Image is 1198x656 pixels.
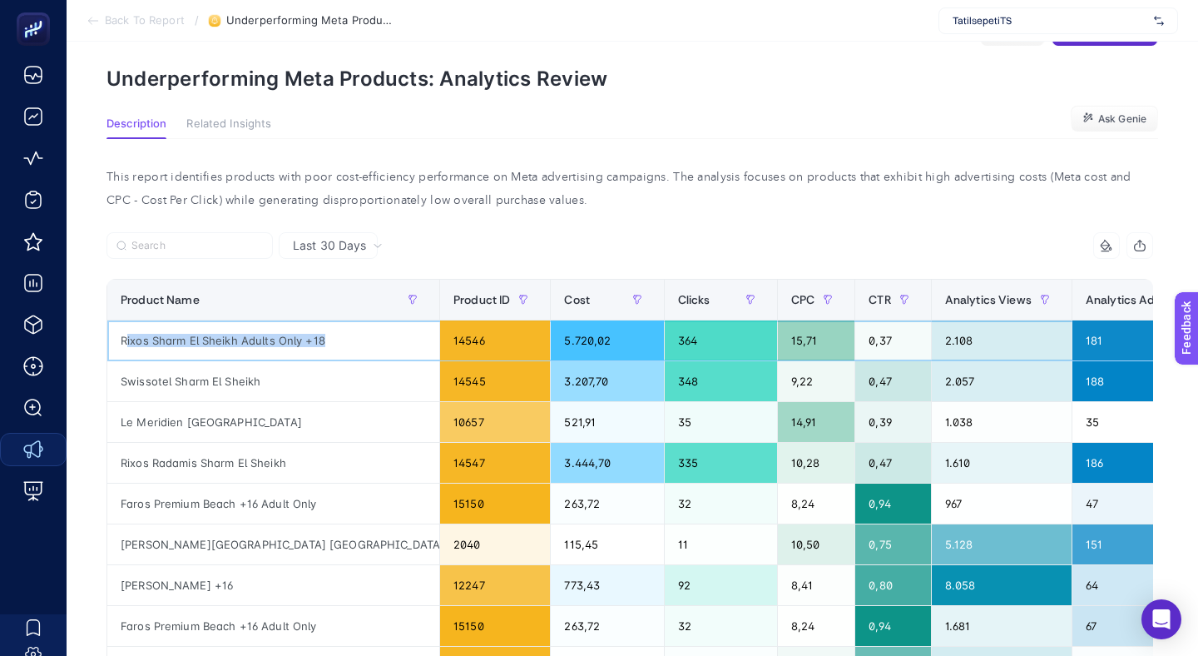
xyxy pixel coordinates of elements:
div: 8,24 [778,606,854,646]
div: Le Meridien [GEOGRAPHIC_DATA] [107,402,439,442]
span: Analytics Views [945,293,1032,306]
span: Back To Report [105,14,185,27]
div: [PERSON_NAME][GEOGRAPHIC_DATA] [GEOGRAPHIC_DATA] [107,524,439,564]
div: 1.610 [932,443,1072,483]
div: Open Intercom Messenger [1141,599,1181,639]
div: 35 [665,402,777,442]
span: Description [106,117,166,131]
div: Swissotel Sharm El Sheikh [107,361,439,401]
div: 10,50 [778,524,854,564]
span: Product ID [453,293,510,306]
div: 0,39 [855,402,930,442]
div: 0,80 [855,565,930,605]
div: 15,71 [778,321,854,360]
button: Ask Genie [1071,106,1158,132]
span: Cost [564,293,590,306]
div: Faros Premium Beach +16 Adult Only [107,606,439,646]
div: 14545 [440,361,550,401]
div: 1.681 [932,606,1072,646]
div: 8,24 [778,484,854,524]
div: 8,41 [778,565,854,605]
span: TatilsepetiTS [953,14,1147,27]
div: 14546 [440,321,550,360]
p: Underperforming Meta Products: Analytics Review [106,67,1158,91]
div: 14547 [440,443,550,483]
div: 3.444,70 [551,443,663,483]
div: 2040 [440,524,550,564]
div: 773,43 [551,565,663,605]
div: 15150 [440,484,550,524]
div: 115,45 [551,524,663,564]
span: CPC [791,293,814,306]
div: 14,91 [778,402,854,442]
div: 10,28 [778,443,854,483]
div: 11 [665,524,777,564]
div: 5.128 [932,524,1072,564]
div: 2.057 [932,361,1072,401]
span: Feedback [10,5,63,18]
div: [PERSON_NAME] +16 [107,565,439,605]
div: 12247 [440,565,550,605]
div: 0,47 [855,361,930,401]
div: This report identifies products with poor cost-efficiency performance on Meta advertising campaig... [93,166,1166,212]
input: Search [131,240,263,252]
div: 263,72 [551,484,663,524]
div: Rixos Sharm El Sheikh Adults Only +18 [107,321,439,360]
div: 0,37 [855,321,930,360]
div: 1.038 [932,402,1072,442]
span: Clicks [678,293,710,306]
span: Last 30 Days [293,237,366,254]
div: 364 [665,321,777,360]
div: 967 [932,484,1072,524]
div: 8.058 [932,565,1072,605]
div: 521,91 [551,402,663,442]
div: 263,72 [551,606,663,646]
div: 0,75 [855,524,930,564]
div: 15150 [440,606,550,646]
div: 2.108 [932,321,1072,360]
button: Related Insights [186,117,271,139]
div: Rixos Radamis Sharm El Sheikh [107,443,439,483]
div: 5.720,02 [551,321,663,360]
div: 32 [665,484,777,524]
span: Product Name [121,293,200,306]
div: 3.207,70 [551,361,663,401]
div: 10657 [440,402,550,442]
div: 0,94 [855,606,930,646]
span: Underperforming Meta Products: Analytics Review [226,14,393,27]
div: Faros Premium Beach +16 Adult Only [107,484,439,524]
div: 0,94 [855,484,930,524]
span: Ask Genie [1098,112,1146,126]
span: / [195,13,199,27]
div: 32 [665,606,777,646]
span: Related Insights [186,117,271,131]
div: 9,22 [778,361,854,401]
img: svg%3e [1154,12,1164,29]
div: 348 [665,361,777,401]
div: 92 [665,565,777,605]
span: CTR [869,293,890,306]
div: 335 [665,443,777,483]
div: 0,47 [855,443,930,483]
button: Description [106,117,166,139]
